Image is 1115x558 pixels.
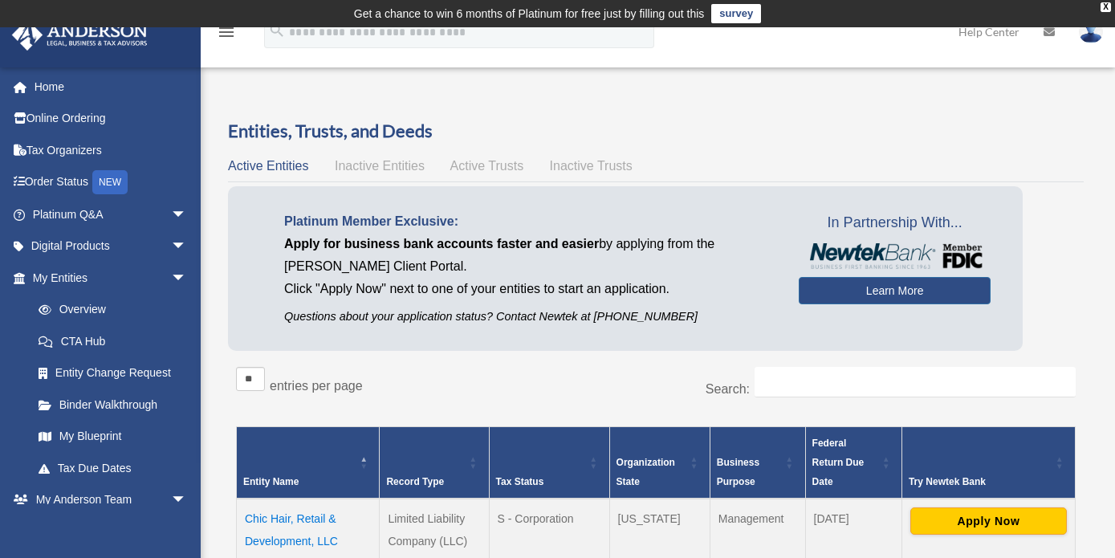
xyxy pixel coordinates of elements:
[284,237,599,250] span: Apply for business bank accounts faster and easier
[609,426,710,499] th: Organization State: Activate to sort
[901,426,1075,499] th: Try Newtek Bank : Activate to sort
[22,389,203,421] a: Binder Walkthrough
[284,278,775,300] p: Click "Apply Now" next to one of your entities to start an application.
[496,476,544,487] span: Tax Status
[450,159,524,173] span: Active Trusts
[7,19,153,51] img: Anderson Advisors Platinum Portal
[11,262,203,294] a: My Entitiesarrow_drop_down
[228,119,1084,144] h3: Entities, Trusts, and Deeds
[1101,2,1111,12] div: close
[22,357,203,389] a: Entity Change Request
[11,484,211,516] a: My Anderson Teamarrow_drop_down
[386,476,444,487] span: Record Type
[171,262,203,295] span: arrow_drop_down
[268,22,286,39] i: search
[1079,20,1103,43] img: User Pic
[11,198,211,230] a: Platinum Q&Aarrow_drop_down
[217,28,236,42] a: menu
[171,198,203,231] span: arrow_drop_down
[11,230,211,263] a: Digital Productsarrow_drop_down
[217,22,236,42] i: menu
[354,4,705,23] div: Get a chance to win 6 months of Platinum for free just by filling out this
[284,210,775,233] p: Platinum Member Exclusive:
[807,243,983,269] img: NewtekBankLogoSM.png
[799,210,991,236] span: In Partnership With...
[617,457,675,487] span: Organization State
[550,159,633,173] span: Inactive Trusts
[171,484,203,517] span: arrow_drop_down
[284,233,775,278] p: by applying from the [PERSON_NAME] Client Portal.
[805,426,901,499] th: Federal Return Due Date: Activate to sort
[710,426,805,499] th: Business Purpose: Activate to sort
[237,426,380,499] th: Entity Name: Activate to invert sorting
[799,277,991,304] a: Learn More
[22,452,203,484] a: Tax Due Dates
[11,71,211,103] a: Home
[22,325,203,357] a: CTA Hub
[11,134,211,166] a: Tax Organizers
[11,103,211,135] a: Online Ordering
[489,426,609,499] th: Tax Status: Activate to sort
[812,438,865,487] span: Federal Return Due Date
[92,170,128,194] div: NEW
[711,4,761,23] a: survey
[717,457,759,487] span: Business Purpose
[22,421,203,453] a: My Blueprint
[11,166,211,199] a: Order StatusNEW
[909,472,1051,491] div: Try Newtek Bank
[243,476,299,487] span: Entity Name
[706,382,750,396] label: Search:
[22,294,195,326] a: Overview
[380,426,489,499] th: Record Type: Activate to sort
[335,159,425,173] span: Inactive Entities
[270,379,363,393] label: entries per page
[284,307,775,327] p: Questions about your application status? Contact Newtek at [PHONE_NUMBER]
[228,159,308,173] span: Active Entities
[910,507,1067,535] button: Apply Now
[171,230,203,263] span: arrow_drop_down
